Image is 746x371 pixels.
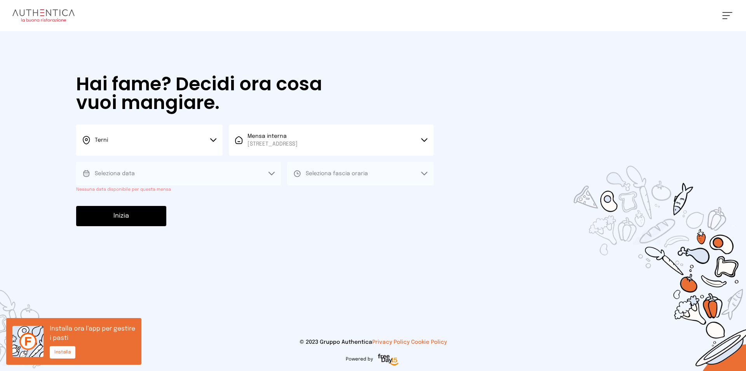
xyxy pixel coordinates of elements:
[528,121,746,371] img: sticker-selezione-mensa.70a28f7.png
[372,339,410,345] a: Privacy Policy
[287,162,434,185] button: Seleziona fascia oraria
[95,137,108,143] span: Terni
[376,352,401,368] img: logo-freeday.3e08031.png
[346,356,373,362] span: Powered by
[50,324,135,343] p: Installa ora l’app per gestire i pasti
[12,338,734,346] p: © 2023 Gruppo Authentica
[12,326,44,357] img: icon.6af0c3e.png
[229,125,434,156] button: Mensa interna[STREET_ADDRESS]
[248,132,298,148] span: Mensa interna
[12,9,75,22] img: logo.8f33a47.png
[76,187,171,192] small: Nessuna data disponibile per questa mensa
[76,162,281,185] button: Seleziona data
[50,346,75,359] button: Installa
[76,75,344,112] h1: Hai fame? Decidi ora cosa vuoi mangiare.
[76,206,166,226] button: Inizia
[411,339,447,345] a: Cookie Policy
[95,171,135,176] span: Seleziona data
[76,125,223,156] button: Terni
[248,140,298,148] span: [STREET_ADDRESS]
[306,171,368,176] span: Seleziona fascia oraria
